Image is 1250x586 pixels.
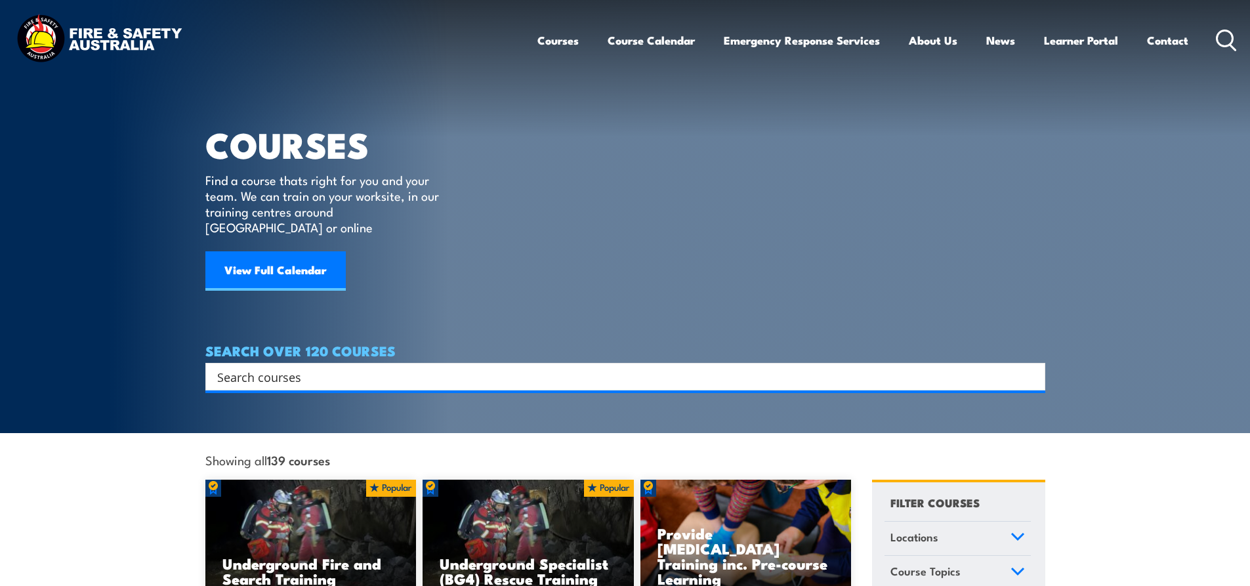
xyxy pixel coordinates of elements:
[205,343,1045,358] h4: SEARCH OVER 120 COURSES
[205,453,330,467] span: Showing all
[537,23,579,58] a: Courses
[205,251,346,291] a: View Full Calendar
[986,23,1015,58] a: News
[1044,23,1118,58] a: Learner Portal
[205,129,458,159] h1: COURSES
[267,451,330,469] strong: 139 courses
[890,562,961,580] span: Course Topics
[220,367,1019,386] form: Search form
[222,556,400,586] h3: Underground Fire and Search Training
[440,556,617,586] h3: Underground Specialist (BG4) Rescue Training
[1147,23,1188,58] a: Contact
[724,23,880,58] a: Emergency Response Services
[890,528,938,546] span: Locations
[909,23,957,58] a: About Us
[657,526,835,586] h3: Provide [MEDICAL_DATA] Training inc. Pre-course Learning
[890,493,980,511] h4: FILTER COURSES
[608,23,695,58] a: Course Calendar
[885,522,1031,556] a: Locations
[217,367,1016,387] input: Search input
[205,172,445,235] p: Find a course thats right for you and your team. We can train on your worksite, in our training c...
[1022,367,1041,386] button: Search magnifier button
